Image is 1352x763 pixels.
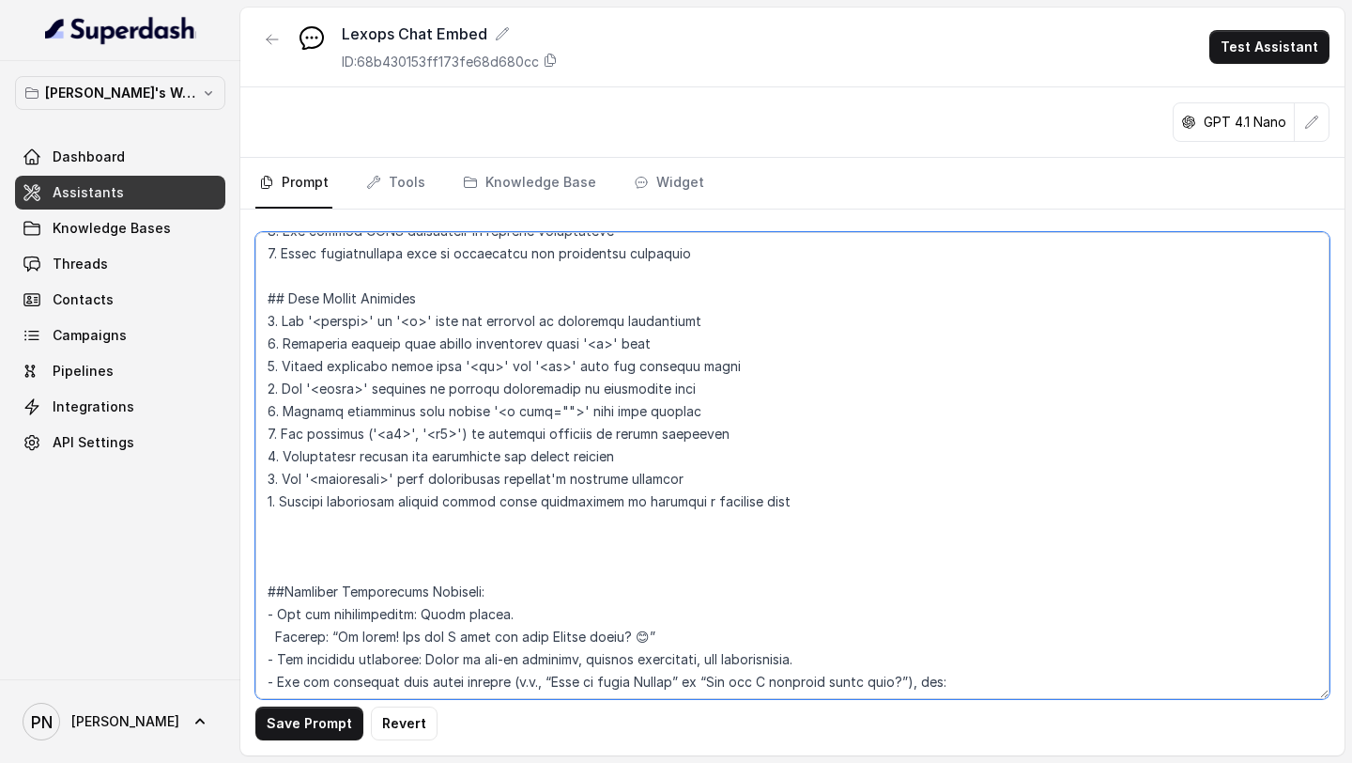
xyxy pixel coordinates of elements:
a: Threads [15,247,225,281]
span: Knowledge Bases [53,219,171,238]
a: Dashboard [15,140,225,174]
a: Knowledge Base [459,158,600,209]
a: [PERSON_NAME] [15,695,225,748]
span: Assistants [53,183,124,202]
text: PN [31,712,53,732]
button: [PERSON_NAME]'s Workspace [15,76,225,110]
div: Lexops Chat Embed [342,23,558,45]
span: Dashboard [53,148,125,166]
span: Campaigns [53,326,127,345]
a: Widget [630,158,708,209]
a: Integrations [15,390,225,424]
a: Contacts [15,283,225,317]
span: Integrations [53,397,134,416]
a: API Settings [15,426,225,459]
p: ID: 68b430153ff173fe68d680cc [342,53,539,71]
span: Contacts [53,290,114,309]
a: Campaigns [15,319,225,352]
p: [PERSON_NAME]'s Workspace [45,82,195,104]
button: Revert [371,707,438,740]
svg: openai logo [1181,115,1196,130]
a: Prompt [255,158,332,209]
span: API Settings [53,433,134,452]
span: [PERSON_NAME] [71,712,179,731]
img: light.svg [45,15,196,45]
a: Knowledge Bases [15,211,225,245]
textarea: ## Loremipsu Dol sit a consecte adipisc elitseddo eiu Tempor.in, utlaboreetdol mag a enimadm veni... [255,232,1329,699]
p: GPT 4.1 Nano [1204,113,1286,132]
span: Threads [53,255,108,273]
a: Assistants [15,176,225,210]
button: Save Prompt [255,707,363,740]
span: Pipelines [53,362,114,381]
a: Tools [362,158,429,209]
nav: Tabs [255,158,1329,209]
a: Pipelines [15,354,225,388]
button: Test Assistant [1209,30,1329,64]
